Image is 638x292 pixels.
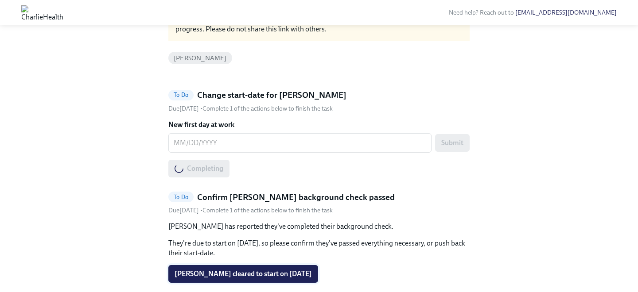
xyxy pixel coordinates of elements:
p: [PERSON_NAME] has reported they've completed their background check. [168,222,470,231]
span: Thursday, September 4th 2025, 10:00 am [168,207,200,214]
span: [PERSON_NAME] cleared to start on [DATE] [175,269,312,278]
div: • Complete 1 of the actions below to finish the task [168,104,333,113]
span: To Do [168,194,194,200]
img: CharlieHealth [21,5,63,19]
div: • Complete 1 of the actions below to finish the task [168,206,333,215]
a: To DoChange start-date for [PERSON_NAME]Due[DATE] •Complete 1 of the actions below to finish the ... [168,89,470,113]
label: New first day at work [168,120,470,130]
span: To Do [168,92,194,98]
a: [EMAIL_ADDRESS][DOMAIN_NAME] [515,9,617,16]
p: They're due to start on [DATE], so please confirm they've passed everything necessary, or push ba... [168,238,470,258]
span: [PERSON_NAME] [168,55,232,61]
a: To DoConfirm [PERSON_NAME] background check passedDue[DATE] •Complete 1 of the actions below to f... [168,192,470,215]
h5: Confirm [PERSON_NAME] background check passed [197,192,395,203]
h5: Change start-date for [PERSON_NAME] [197,89,346,101]
span: Need help? Reach out to [449,9,617,16]
span: Thursday, September 4th 2025, 10:00 am [168,105,200,112]
button: [PERSON_NAME] cleared to start on [DATE] [168,265,318,283]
